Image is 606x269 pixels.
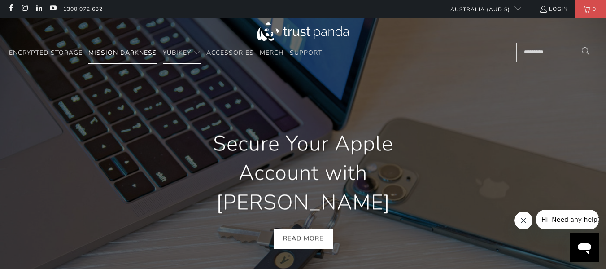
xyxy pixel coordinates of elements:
[290,49,322,57] span: Support
[187,129,419,217] p: Secure Your Apple Account with [PERSON_NAME]
[163,43,201,64] summary: YubiKey
[575,43,597,62] button: Search
[21,5,28,13] a: Trust Panda Australia on Instagram
[539,4,568,14] a: Login
[7,5,14,13] a: Trust Panda Australia on Facebook
[257,22,349,41] img: Trust Panda Australia
[9,43,83,64] a: Encrypted Storage
[163,49,191,57] span: YubiKey
[206,43,254,64] a: Accessories
[514,212,532,229] iframe: Close message
[536,210,599,229] iframe: Message from company
[5,6,65,13] span: Hi. Need any help?
[35,5,43,13] a: Trust Panda Australia on LinkedIn
[570,233,599,262] iframe: Button to launch messaging window
[49,5,57,13] a: Trust Panda Australia on YouTube
[290,43,322,64] a: Support
[260,49,284,57] span: Merch
[516,43,597,62] input: Search...
[260,43,284,64] a: Merch
[88,49,157,57] span: Mission Darkness
[9,43,322,64] nav: Translation missing: en.navigation.header.main_nav
[206,49,254,57] span: Accessories
[9,49,83,57] span: Encrypted Storage
[63,4,103,14] a: 1300 072 632
[274,229,333,249] a: Read More
[88,43,157,64] a: Mission Darkness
